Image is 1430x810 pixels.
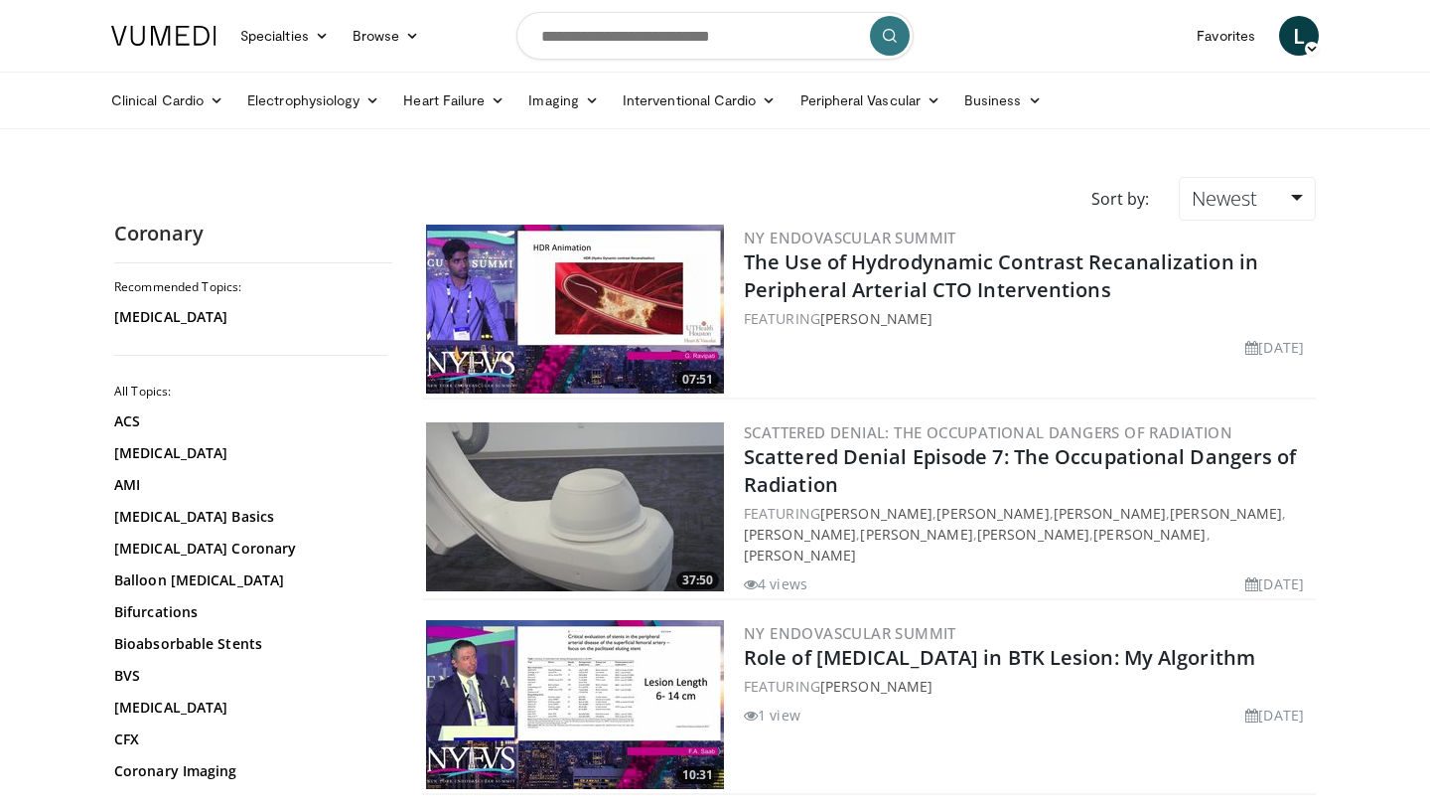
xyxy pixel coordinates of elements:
li: [DATE] [1245,573,1304,594]
img: 3abf2ca5-27ab-409f-b42e-11d53cc4e395.300x170_q85_crop-smart_upscale.jpg [426,620,724,789]
a: NY Endovascular Summit [744,623,956,643]
input: Search topics, interventions [516,12,914,60]
li: 1 view [744,705,800,726]
a: BVS [114,666,382,686]
a: Business [952,81,1054,120]
a: [PERSON_NAME] [820,677,932,696]
a: AMI [114,475,382,495]
div: FEATURING [744,308,1312,329]
a: Coronary Imaging [114,761,382,781]
a: [PERSON_NAME] [1170,504,1282,523]
a: Newest [1179,177,1316,221]
span: 07:51 [676,371,719,389]
a: [PERSON_NAME] [1093,525,1206,544]
span: 37:50 [676,571,719,589]
a: Interventional Cardio [611,81,788,120]
a: Browse [341,16,432,56]
a: [MEDICAL_DATA] [114,307,382,327]
img: 809a915e-d9a7-44a4-8a58-776408791efc.300x170_q85_crop-smart_upscale.jpg [426,422,724,591]
a: [PERSON_NAME] [1054,504,1166,523]
a: [PERSON_NAME] [820,309,932,328]
a: Bifurcations [114,602,382,622]
span: 10:31 [676,766,719,784]
a: [MEDICAL_DATA] [114,698,382,718]
a: Scattered Denial: The Occupational Dangers of Radiation [744,422,1232,442]
a: 37:50 [426,422,724,591]
a: [MEDICAL_DATA] Basics [114,507,382,527]
a: ACS [114,411,382,431]
div: FEATURING , , , , , , , , [744,503,1312,566]
a: [PERSON_NAME] [820,504,932,523]
a: [MEDICAL_DATA] Coronary [114,539,382,559]
a: The Use of Hydrodynamic Contrast Recanalization in Peripheral Arterial CTO Interventions [744,248,1258,303]
li: [DATE] [1245,705,1304,726]
a: 10:31 [426,620,724,789]
a: Favorites [1185,16,1267,56]
li: [DATE] [1245,337,1304,358]
a: [PERSON_NAME] [977,525,1089,544]
a: [PERSON_NAME] [936,504,1049,523]
span: Newest [1192,185,1257,212]
img: db62ac8f-6e14-4a0b-8919-1aef3d54d240.300x170_q85_crop-smart_upscale.jpg [426,225,724,394]
a: Imaging [516,81,611,120]
a: CFX [114,729,382,749]
li: 4 views [744,573,807,594]
a: Balloon [MEDICAL_DATA] [114,570,382,590]
a: [PERSON_NAME] [744,546,856,565]
a: Peripheral Vascular [788,81,952,120]
div: FEATURING [744,676,1312,697]
a: Role of [MEDICAL_DATA] in BTK Lesion: My Algorithm [744,644,1255,671]
a: [MEDICAL_DATA] [114,443,382,463]
div: Sort by: [1076,177,1164,221]
a: [PERSON_NAME] [860,525,972,544]
a: Clinical Cardio [99,81,235,120]
a: L [1279,16,1319,56]
a: 07:51 [426,225,724,394]
a: Bioabsorbable Stents [114,634,382,654]
h2: All Topics: [114,384,387,400]
a: [PERSON_NAME] [744,525,856,544]
img: VuMedi Logo [111,26,216,46]
a: Electrophysiology [235,81,391,120]
h2: Coronary [114,221,392,246]
h2: Recommended Topics: [114,279,387,295]
a: NY Endovascular Summit [744,228,956,247]
a: Heart Failure [391,81,516,120]
a: Scattered Denial Episode 7: The Occupational Dangers of Radiation [744,443,1297,498]
a: Specialties [228,16,341,56]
